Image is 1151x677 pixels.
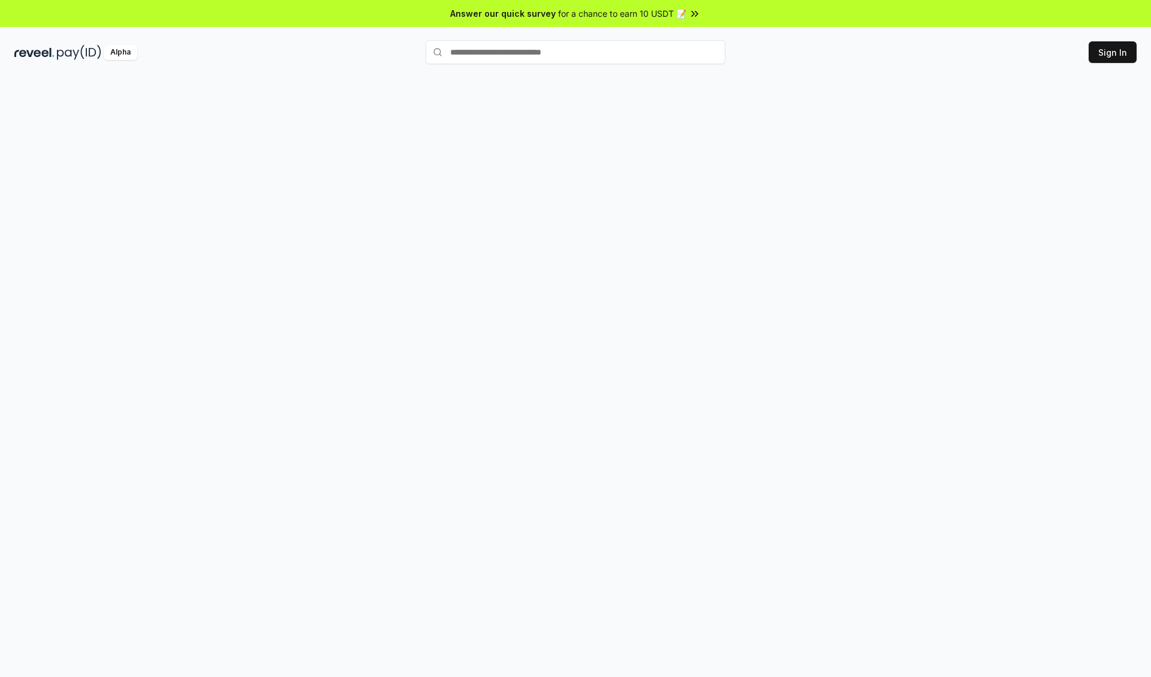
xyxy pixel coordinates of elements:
span: Answer our quick survey [450,7,556,20]
img: reveel_dark [14,45,55,60]
img: pay_id [57,45,101,60]
button: Sign In [1089,41,1137,63]
div: Alpha [104,45,137,60]
span: for a chance to earn 10 USDT 📝 [558,7,686,20]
